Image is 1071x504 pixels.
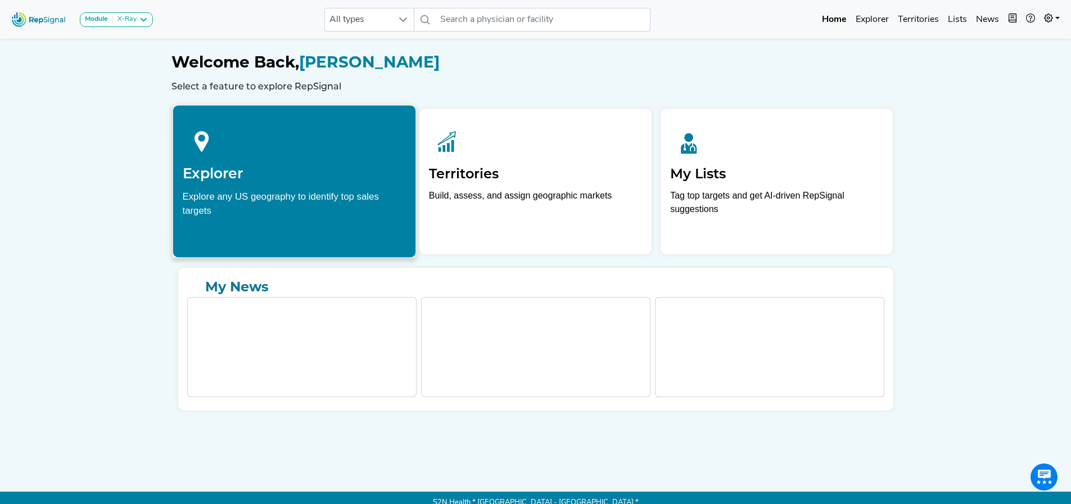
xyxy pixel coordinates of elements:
a: Explorer [851,8,893,31]
strong: Module [85,16,108,22]
a: My News [187,277,884,297]
a: ExplorerExplore any US geography to identify top sales targets [172,105,416,258]
button: Intel Book [1004,8,1022,31]
button: ModuleX-Ray [80,12,153,27]
p: Build, assess, and assign geographic markets [429,189,642,222]
a: Lists [943,8,971,31]
a: Home [817,8,851,31]
p: Tag top targets and get AI-driven RepSignal suggestions [670,189,883,222]
div: Explore any US geography to identify top sales targets [182,189,406,217]
h2: My Lists [670,166,883,182]
h1: [PERSON_NAME] [171,53,900,72]
input: Search a physician or facility [436,8,650,31]
div: X-Ray [113,15,137,24]
h2: Explorer [182,165,406,182]
span: All types [325,8,392,31]
a: My ListsTag top targets and get AI-driven RepSignal suggestions [661,109,893,254]
a: News [971,8,1004,31]
a: Territories [893,8,943,31]
h2: Territories [429,166,642,182]
span: Welcome Back, [171,52,299,71]
h6: Select a feature to explore RepSignal [171,81,900,92]
a: TerritoriesBuild, assess, and assign geographic markets [419,109,652,254]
